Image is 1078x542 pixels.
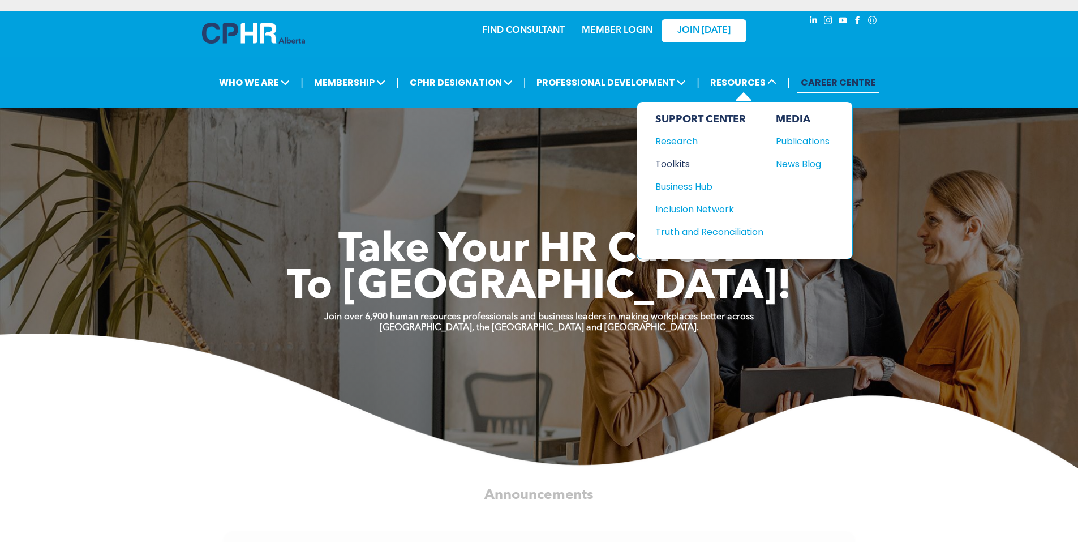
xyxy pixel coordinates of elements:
a: FIND CONSULTANT [482,26,565,35]
a: linkedin [808,14,820,29]
a: Inclusion Network [655,202,763,216]
div: Toolkits [655,157,753,171]
span: Take Your HR Career [338,231,740,271]
a: youtube [837,14,849,29]
a: Truth and Reconciliation [655,225,763,239]
a: Publications [776,134,830,148]
span: CPHR DESIGNATION [406,72,516,93]
div: Truth and Reconciliation [655,225,753,239]
img: A blue and white logo for cp alberta [202,23,305,44]
a: Toolkits [655,157,763,171]
span: PROFESSIONAL DEVELOPMENT [533,72,689,93]
div: Publications [776,134,824,148]
span: To [GEOGRAPHIC_DATA]! [287,267,792,308]
div: Inclusion Network [655,202,753,216]
div: News Blog [776,157,824,171]
a: News Blog [776,157,830,171]
li: | [787,71,790,94]
a: CAREER CENTRE [797,72,879,93]
strong: [GEOGRAPHIC_DATA], the [GEOGRAPHIC_DATA] and [GEOGRAPHIC_DATA]. [380,323,699,332]
span: MEMBERSHIP [311,72,389,93]
span: JOIN [DATE] [677,25,731,36]
span: Announcements [484,488,593,502]
a: MEMBER LOGIN [582,26,652,35]
div: SUPPORT CENTER [655,113,763,126]
strong: Join over 6,900 human resources professionals and business leaders in making workplaces better ac... [324,313,754,322]
a: Research [655,134,763,148]
a: Business Hub [655,180,763,194]
span: RESOURCES [707,72,780,93]
div: Business Hub [655,180,753,194]
li: | [697,71,699,94]
span: WHO WE ARE [216,72,293,93]
li: | [523,71,526,94]
a: instagram [822,14,835,29]
a: Social network [866,14,879,29]
li: | [300,71,303,94]
div: Research [655,134,753,148]
a: JOIN [DATE] [662,19,746,42]
a: facebook [852,14,864,29]
div: MEDIA [776,113,830,126]
li: | [396,71,399,94]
